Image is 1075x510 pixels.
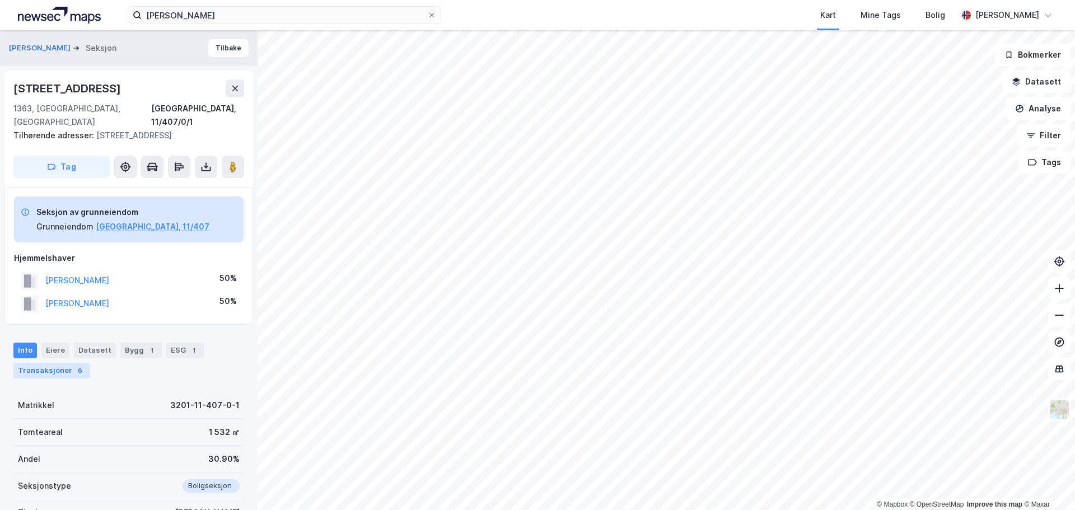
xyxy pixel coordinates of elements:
button: Tag [13,156,110,178]
a: Improve this map [967,500,1022,508]
div: ESG [166,343,204,358]
div: 50% [219,272,237,285]
img: logo.a4113a55bc3d86da70a041830d287a7e.svg [18,7,101,24]
div: [PERSON_NAME] [975,8,1039,22]
img: Z [1049,399,1070,420]
button: Datasett [1002,71,1071,93]
a: OpenStreetMap [910,500,964,508]
div: Grunneiendom [36,220,94,233]
button: Tilbake [208,39,249,57]
button: [GEOGRAPHIC_DATA], 11/407 [96,220,209,233]
div: Bolig [926,8,945,22]
span: Tilhørende adresser: [13,130,96,140]
div: 1363, [GEOGRAPHIC_DATA], [GEOGRAPHIC_DATA] [13,102,151,129]
div: 1 532 ㎡ [209,425,240,439]
div: Transaksjoner [13,363,90,378]
div: Tomteareal [18,425,63,439]
div: 3201-11-407-0-1 [170,399,240,412]
div: Andel [18,452,40,466]
div: Seksjonstype [18,479,71,493]
div: Info [13,343,37,358]
div: Hjemmelshaver [14,251,244,265]
div: 6 [74,365,86,376]
button: Filter [1017,124,1071,147]
button: [PERSON_NAME] [9,43,73,54]
div: Seksjon av grunneiendom [36,205,209,219]
a: Mapbox [877,500,908,508]
div: Eiere [41,343,69,358]
div: Bygg [120,343,162,358]
button: Analyse [1006,97,1071,120]
div: [STREET_ADDRESS] [13,129,235,142]
input: Søk på adresse, matrikkel, gårdeiere, leietakere eller personer [142,7,427,24]
div: 1 [146,345,157,356]
div: [STREET_ADDRESS] [13,79,123,97]
div: 1 [188,345,199,356]
div: Kart [820,8,836,22]
div: 30.90% [208,452,240,466]
div: Mine Tags [861,8,901,22]
div: 50% [219,294,237,308]
div: Seksjon [86,41,116,55]
button: Bokmerker [995,44,1071,66]
iframe: Chat Widget [1019,456,1075,510]
div: Matrikkel [18,399,54,412]
button: Tags [1018,151,1071,174]
div: Datasett [74,343,116,358]
div: [GEOGRAPHIC_DATA], 11/407/0/1 [151,102,244,129]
